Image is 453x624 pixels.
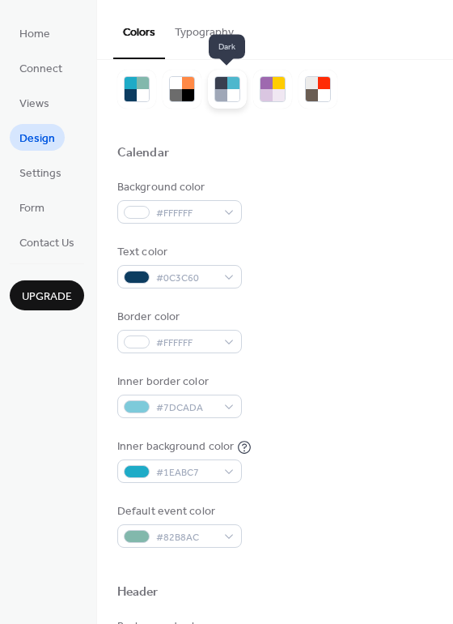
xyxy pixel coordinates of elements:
[10,54,72,81] a: Connect
[19,200,44,217] span: Form
[117,503,239,520] div: Default event color
[10,229,84,255] a: Contact Us
[117,374,239,391] div: Inner border color
[209,34,245,58] span: Dark
[117,244,239,261] div: Text color
[156,335,216,352] span: #FFFFFF
[19,165,61,182] span: Settings
[19,26,50,43] span: Home
[117,309,239,326] div: Border color
[156,400,216,417] span: #7DCADA
[117,179,239,196] div: Background color
[10,280,84,310] button: Upgrade
[156,464,216,481] span: #1EABC7
[19,130,55,147] span: Design
[19,96,49,113] span: Views
[10,89,59,116] a: Views
[156,529,216,546] span: #82B8AC
[117,145,169,162] div: Calendar
[19,235,74,252] span: Contact Us
[10,159,71,186] a: Settings
[10,194,54,220] a: Form
[10,124,65,151] a: Design
[19,61,62,78] span: Connect
[10,19,60,46] a: Home
[156,205,216,222] span: #FFFFFF
[156,270,216,287] span: #0C3C60
[117,584,159,601] div: Header
[22,288,72,306] span: Upgrade
[117,438,234,455] div: Inner background color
